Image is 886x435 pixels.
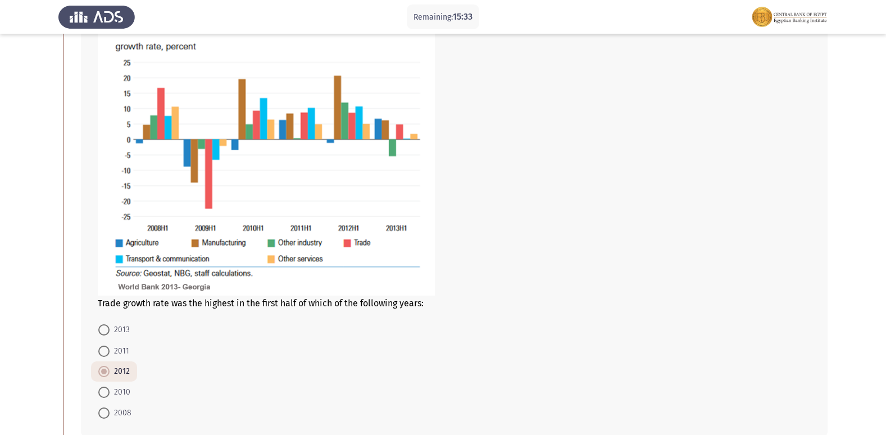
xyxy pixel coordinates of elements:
img: Assessment logo of EBI Analytical Thinking FOCUS Assessment EN [751,1,828,33]
span: 2010 [110,386,130,399]
span: 2013 [110,323,130,337]
span: 2008 [110,406,131,420]
span: Trade growth rate was the highest in the first half of which of the following years: [98,298,424,309]
p: Remaining: [414,10,472,24]
span: 15:33 [453,11,472,22]
span: 2012 [110,365,130,378]
span: 2011 [110,345,129,358]
img: Assess Talent Management logo [58,1,135,33]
